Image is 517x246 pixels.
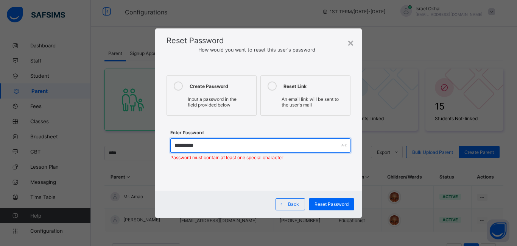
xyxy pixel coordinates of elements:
[188,96,237,108] span: Input a password in the field provided below
[288,201,299,207] span: Back
[170,155,283,160] span: Password must contain at least one special character
[167,36,224,45] span: Reset Password
[282,96,339,108] span: An email link will be sent to the user's mail
[170,130,204,135] label: Enter Password
[167,47,350,53] span: How would you want to reset this user's password
[347,36,354,49] div: ×
[190,81,252,91] div: Create Password
[283,81,346,91] div: Reset Link
[315,201,349,207] span: Reset Password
